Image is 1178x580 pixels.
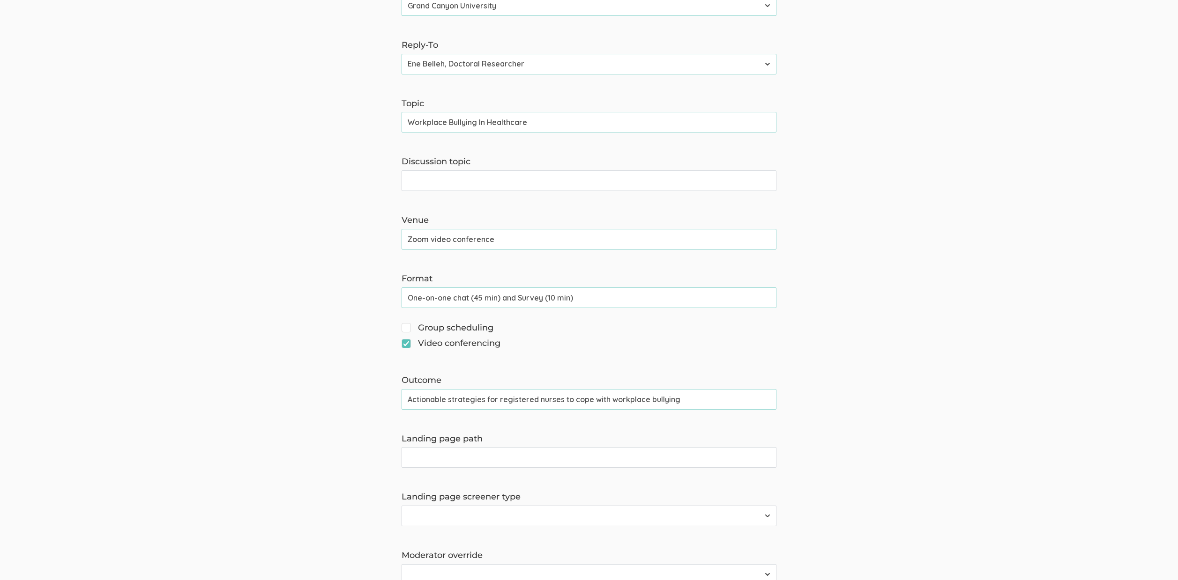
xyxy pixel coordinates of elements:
[402,156,776,168] label: Discussion topic
[402,491,776,503] label: Landing page screener type
[402,39,776,51] label: Reply-To
[1131,535,1178,580] iframe: Chat Widget
[402,322,493,334] span: Group scheduling
[402,214,776,227] label: Venue
[402,338,500,350] span: Video conferencing
[402,273,776,285] label: Format
[402,98,776,110] label: Topic
[402,433,776,445] label: Landing page path
[402,374,776,387] label: Outcome
[402,550,776,562] label: Moderator override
